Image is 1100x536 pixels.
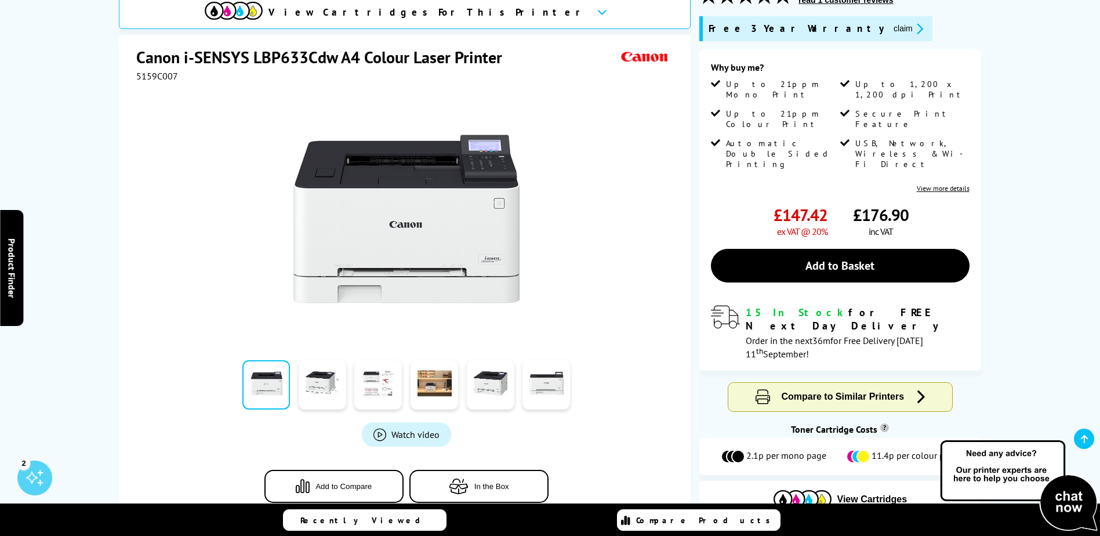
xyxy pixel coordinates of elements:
img: Canon [618,46,671,68]
span: Automatic Double Sided Printing [726,138,837,169]
button: promo-description [890,22,927,35]
button: Compare to Similar Printers [728,383,952,411]
div: modal_delivery [711,306,970,359]
span: USB, Network, Wireless & Wi-Fi Direct [855,138,967,169]
span: £147.42 [774,204,827,226]
img: Open Live Chat window [938,439,1100,534]
span: Product Finder [6,238,17,298]
a: Product_All_Videos [362,422,451,447]
button: In the Box [409,470,549,503]
span: View Cartridges [837,494,907,505]
a: Recently Viewed [283,509,446,531]
sup: th [756,346,763,356]
span: ex VAT @ 20% [777,226,827,237]
a: Compare Products [617,509,780,531]
div: Toner Cartridge Costs [699,423,981,435]
span: Up to 21ppm Mono Print [726,79,837,100]
h1: Canon i-SENSYS LBP633Cdw A4 Colour Laser Printer [136,46,514,68]
img: cmyk-icon.svg [205,2,263,20]
span: Compare Products [636,515,776,526]
span: View Cartridges For This Printer [268,6,587,19]
div: Why buy me? [711,61,970,79]
span: inc VAT [869,226,893,237]
span: In the Box [474,482,509,491]
span: 5159C007 [136,70,178,82]
span: Watch video [391,429,440,440]
span: 11.4p per colour page [872,450,959,463]
span: Compare to Similar Printers [782,392,905,401]
span: Order in the next for Free Delivery [DATE] 11 September! [746,335,923,360]
a: Add to Basket [711,249,970,283]
span: Free 3 Year Warranty [709,22,884,35]
span: Up to 21ppm Colour Print [726,108,837,129]
span: £176.90 [853,204,909,226]
span: 36m [812,335,830,346]
span: Recently Viewed [300,515,432,526]
span: Up to 1,200 x 1,200 dpi Print [855,79,967,100]
button: View Cartridges [708,490,972,509]
span: 2.1p per mono page [746,450,826,463]
button: Add to Compare [264,470,404,503]
img: Canon i-SENSYS LBP633Cdw [293,105,520,332]
span: 15 In Stock [746,306,848,319]
div: for FREE Next Day Delivery [746,306,970,332]
span: Secure Print Feature [855,108,967,129]
a: View more details [917,184,970,193]
span: Add to Compare [315,482,372,491]
sup: Cost per page [880,423,889,432]
div: 2 [17,457,30,469]
img: Cartridges [774,490,832,508]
